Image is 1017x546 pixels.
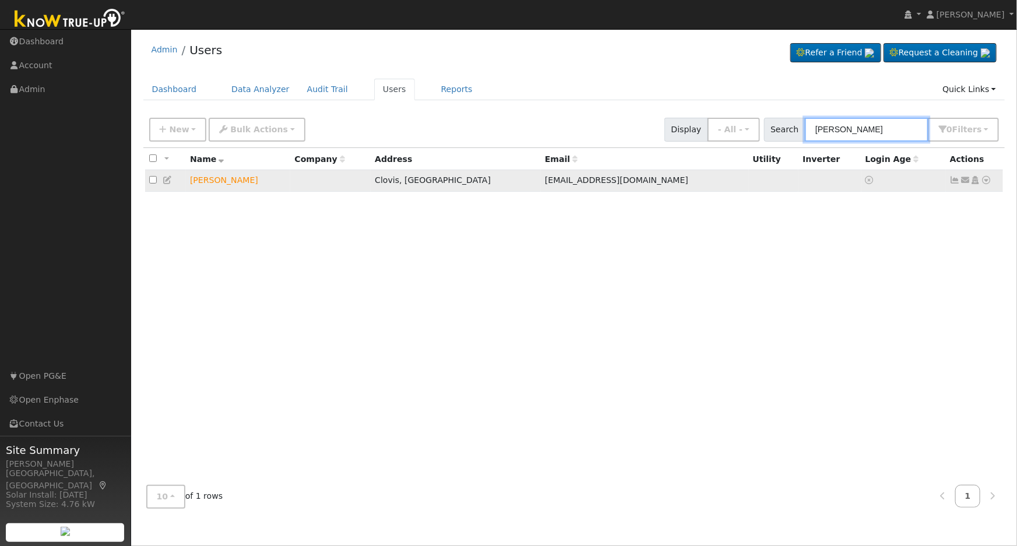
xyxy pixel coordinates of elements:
[952,125,982,134] span: Filter
[803,153,857,165] div: Inverter
[664,118,708,142] span: Display
[6,442,125,458] span: Site Summary
[146,485,223,509] span: of 1 rows
[977,125,981,134] span: s
[190,154,224,164] span: Name
[163,175,173,185] a: Edit User
[6,498,125,510] div: System Size: 4.76 kW
[6,467,125,492] div: [GEOGRAPHIC_DATA], [GEOGRAPHIC_DATA]
[9,6,131,33] img: Know True-Up
[764,118,805,142] span: Search
[146,485,185,509] button: 10
[143,79,206,100] a: Dashboard
[960,174,971,186] a: melendez6@yahoo.com
[209,118,305,142] button: Bulk Actions
[6,489,125,501] div: Solar Install: [DATE]
[950,175,960,185] a: Not connected
[6,458,125,470] div: [PERSON_NAME]
[981,174,992,186] a: Other actions
[865,175,876,185] a: No login access
[230,125,288,134] span: Bulk Actions
[708,118,760,142] button: - All -
[545,175,688,185] span: [EMAIL_ADDRESS][DOMAIN_NAME]
[189,43,222,57] a: Users
[805,118,928,142] input: Search
[186,170,291,192] td: Lead
[970,175,981,185] a: Login As
[545,154,578,164] span: Email
[753,153,795,165] div: Utility
[934,79,1005,100] a: Quick Links
[149,118,207,142] button: New
[937,10,1005,19] span: [PERSON_NAME]
[865,154,919,164] span: Days since last login
[223,79,298,100] a: Data Analyzer
[375,153,537,165] div: Address
[950,153,999,165] div: Actions
[169,125,189,134] span: New
[157,492,168,501] span: 10
[371,170,541,192] td: Clovis, [GEOGRAPHIC_DATA]
[432,79,481,100] a: Reports
[298,79,357,100] a: Audit Trail
[294,154,344,164] span: Company name
[865,48,874,58] img: retrieve
[884,43,997,63] a: Request a Cleaning
[98,481,108,490] a: Map
[152,45,178,54] a: Admin
[61,527,70,536] img: retrieve
[955,485,981,508] a: 1
[374,79,415,100] a: Users
[981,48,990,58] img: retrieve
[928,118,999,142] button: 0Filters
[790,43,881,63] a: Refer a Friend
